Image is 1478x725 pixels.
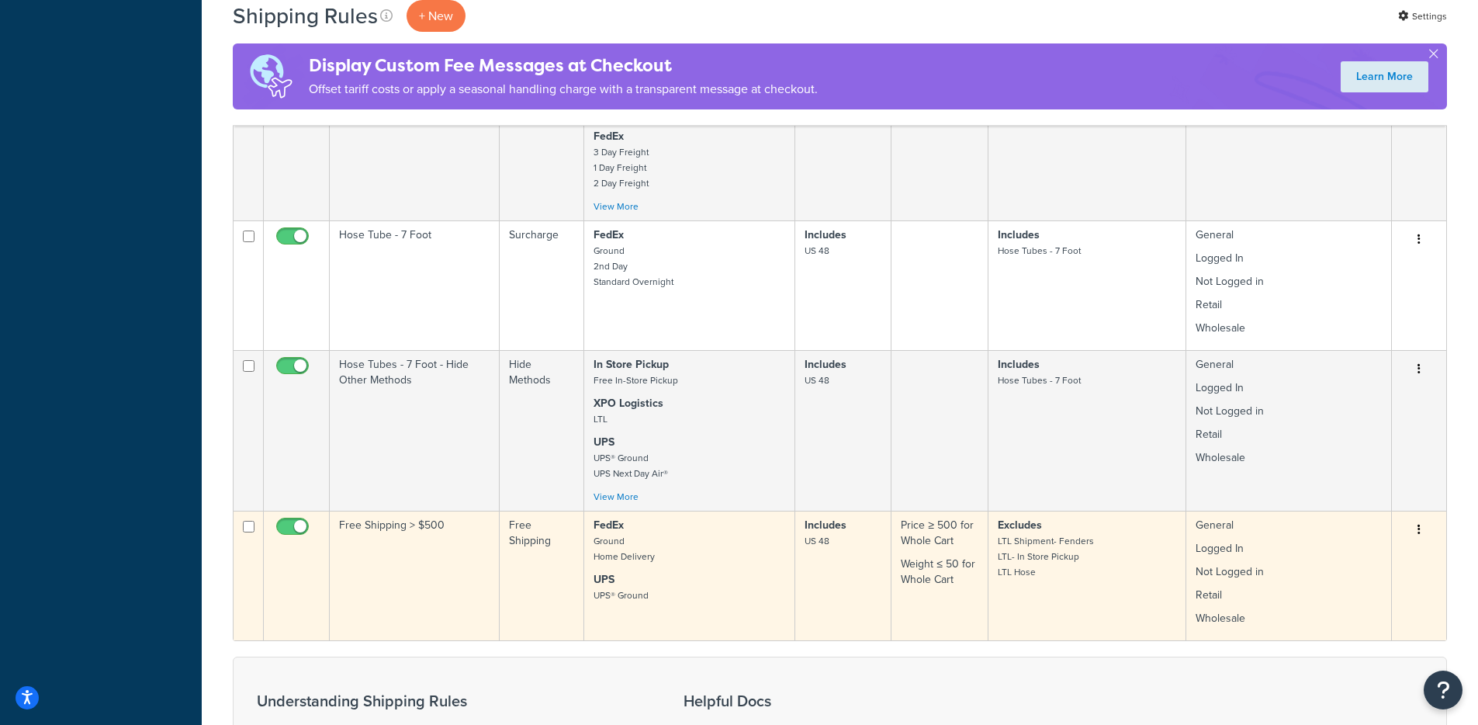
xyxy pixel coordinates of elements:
[1196,321,1382,336] p: Wholesale
[998,227,1040,243] strong: Includes
[594,588,649,602] small: UPS® Ground
[500,83,583,220] td: Hide Methods
[684,692,938,709] h3: Helpful Docs
[330,350,500,511] td: Hose Tubes - 7 Foot - Hide Other Methods
[1424,671,1462,709] button: Open Resource Center
[594,517,624,533] strong: FedEx
[309,53,818,78] h4: Display Custom Fee Messages at Checkout
[594,128,624,144] strong: FedEx
[257,692,645,709] h3: Understanding Shipping Rules
[805,227,846,243] strong: Includes
[998,517,1042,533] strong: Excludes
[1186,350,1392,511] td: General
[594,395,663,411] strong: XPO Logistics
[594,490,639,504] a: View More
[594,534,655,564] small: Ground Home Delivery
[998,356,1040,373] strong: Includes
[805,244,829,258] small: US 48
[594,434,614,450] strong: UPS
[500,220,583,350] td: Surcharge
[805,534,829,548] small: US 48
[500,350,583,511] td: Hide Methods
[500,511,583,640] td: Free Shipping
[594,199,639,213] a: View More
[594,145,649,190] small: 3 Day Freight 1 Day Freight 2 Day Freight
[594,227,624,243] strong: FedEx
[1196,427,1382,442] p: Retail
[594,571,614,588] strong: UPS
[1196,251,1382,266] p: Logged In
[1398,5,1447,27] a: Settings
[594,451,668,480] small: UPS® Ground UPS Next Day Air®
[309,78,818,100] p: Offset tariff costs or apply a seasonal handling charge with a transparent message at checkout.
[998,373,1081,387] small: Hose Tubes - 7 Foot
[594,373,678,387] small: Free In-Store Pickup
[1196,450,1382,466] p: Wholesale
[805,373,829,387] small: US 48
[1196,274,1382,290] p: Not Logged in
[901,557,978,588] p: Weight ≤ 50 for Whole Cart
[998,534,1094,579] small: LTL Shipment- Fenders LTL- In Store Pickup LTL Hose
[1196,380,1382,396] p: Logged In
[998,244,1081,258] small: Hose Tubes - 7 Foot
[330,511,500,640] td: Free Shipping > $500
[1196,541,1382,557] p: Logged In
[1196,564,1382,580] p: Not Logged in
[233,43,309,109] img: duties-banner-06bc72dcb5fe05cb3f9472aba00be2ae8eb53ab6f0d8bb03d382ba314ac3c341.png
[1196,404,1382,419] p: Not Logged in
[805,356,846,373] strong: Includes
[594,244,673,289] small: Ground 2nd Day Standard Overnight
[594,412,607,426] small: LTL
[891,511,988,640] td: Price ≥ 500 for Whole Cart
[1196,297,1382,313] p: Retail
[1341,61,1428,92] a: Learn More
[330,83,500,220] td: Ground Only
[233,1,378,31] h1: Shipping Rules
[1186,220,1392,350] td: General
[1196,611,1382,626] p: Wholesale
[594,356,669,373] strong: In Store Pickup
[1196,588,1382,603] p: Retail
[330,220,500,350] td: Hose Tube - 7 Foot
[1186,511,1392,640] td: General
[805,517,846,533] strong: Includes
